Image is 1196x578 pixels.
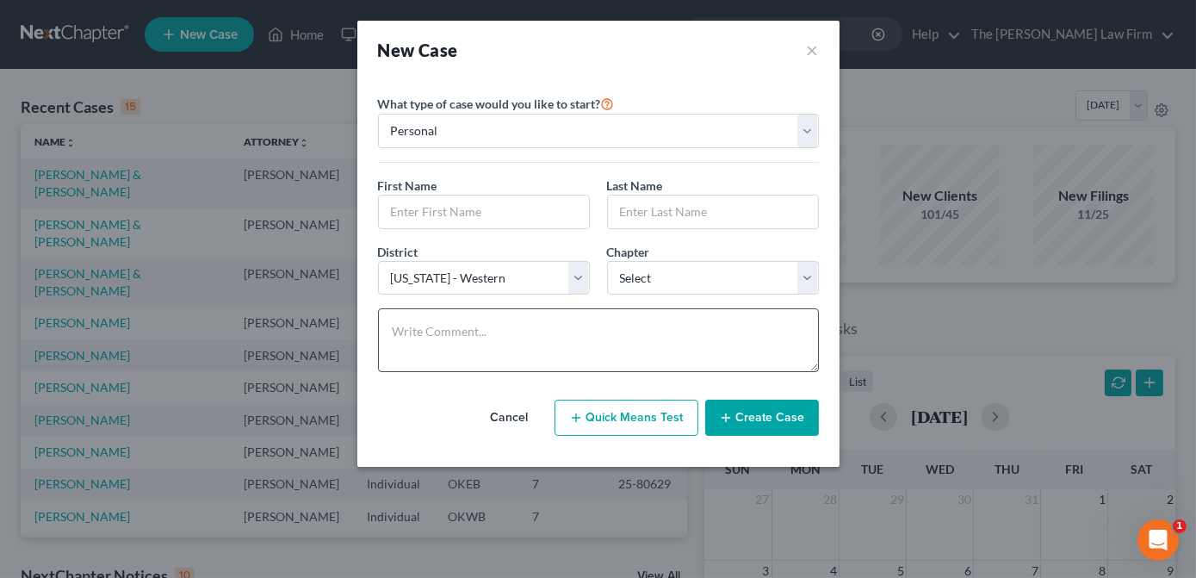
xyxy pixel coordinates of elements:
[378,40,458,60] strong: New Case
[608,196,818,228] input: Enter Last Name
[607,245,650,259] span: Chapter
[379,196,589,228] input: Enter First Name
[378,245,418,259] span: District
[555,400,698,436] button: Quick Means Test
[1173,519,1187,533] span: 1
[472,401,548,435] button: Cancel
[378,93,615,114] label: What type of case would you like to start?
[807,38,819,62] button: ×
[378,178,437,193] span: First Name
[1137,519,1179,561] iframe: Intercom live chat
[705,400,819,436] button: Create Case
[607,178,663,193] span: Last Name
